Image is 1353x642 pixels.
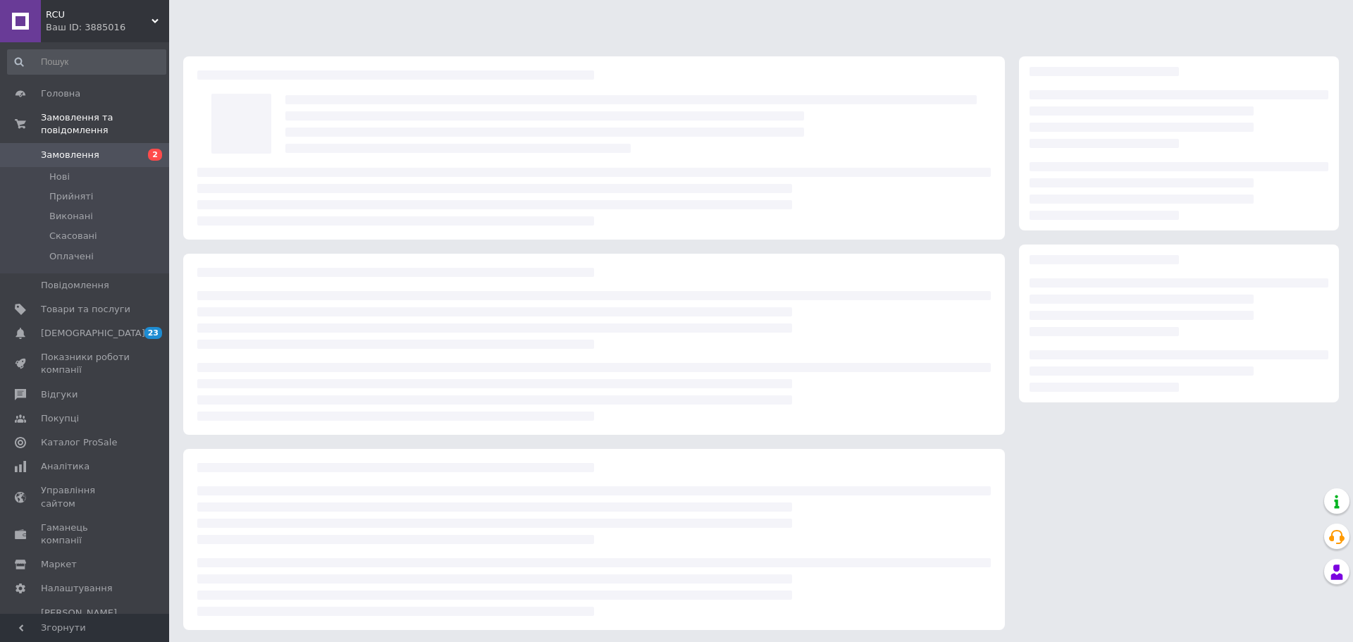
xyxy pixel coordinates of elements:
span: Товари та послуги [41,303,130,316]
span: Повідомлення [41,279,109,292]
span: Виконані [49,210,93,223]
div: Ваш ID: 3885016 [46,21,169,34]
span: Гаманець компанії [41,521,130,547]
span: Маркет [41,558,77,571]
span: Замовлення та повідомлення [41,111,169,137]
span: 2 [148,149,162,161]
span: Замовлення [41,149,99,161]
span: Каталог ProSale [41,436,117,449]
span: Налаштування [41,582,113,595]
span: [DEMOGRAPHIC_DATA] [41,327,145,340]
span: Показники роботи компанії [41,351,130,376]
span: Прийняті [49,190,93,203]
span: Головна [41,87,80,100]
span: Відгуки [41,388,78,401]
span: RCU [46,8,152,21]
span: 23 [144,327,162,339]
span: Аналітика [41,460,89,473]
input: Пошук [7,49,166,75]
span: Управління сайтом [41,484,130,510]
span: Нові [49,171,70,183]
span: Оплачені [49,250,94,263]
span: Скасовані [49,230,97,242]
span: Покупці [41,412,79,425]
